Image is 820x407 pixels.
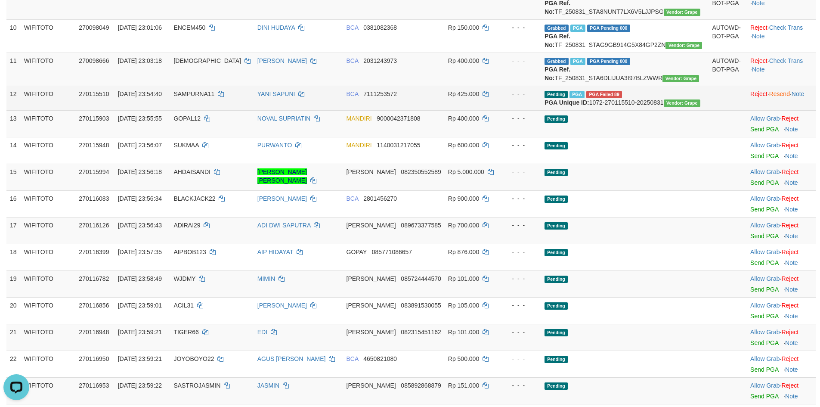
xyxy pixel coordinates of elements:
span: 270116856 [79,302,109,309]
span: PGA Error [586,91,622,98]
span: Vendor URL: https://settle31.1velocity.biz [664,9,700,16]
a: [PERSON_NAME] [257,302,307,309]
span: [DATE] 23:59:01 [118,302,162,309]
span: AIPBOB123 [173,249,206,255]
a: Note [785,126,798,133]
span: MANDIRI [347,142,372,149]
a: Send PGA [750,206,778,213]
a: Note [785,152,798,159]
a: Reject [781,195,798,202]
span: BCA [347,57,359,64]
span: · [750,382,781,389]
span: Rp 600.000 [448,142,479,149]
span: SUKMAA [173,142,198,149]
a: Note [785,313,798,320]
span: ADIRAI29 [173,222,200,229]
a: Reject [781,142,798,149]
span: 270115948 [79,142,109,149]
a: Allow Grab [750,355,780,362]
span: Copy 2031243973 to clipboard [363,57,397,64]
td: 13 [6,110,21,137]
span: · [750,142,781,149]
td: AUTOWD-BOT-PGA [709,53,747,86]
a: Note [752,33,765,40]
span: Pending [545,142,568,149]
td: · [747,137,816,164]
span: 270116126 [79,222,109,229]
a: DINI HUDAYA [257,24,295,31]
td: WIFITOTO [21,351,76,377]
span: Rp 700.000 [448,222,479,229]
a: Note [785,286,798,293]
td: · [747,244,816,270]
td: · [747,297,816,324]
a: Allow Grab [750,115,780,122]
span: · [750,275,781,282]
td: 18 [6,244,21,270]
span: 270116948 [79,329,109,336]
span: Rp 105.000 [448,302,479,309]
a: Allow Grab [750,249,780,255]
span: BLACKJACK22 [173,195,215,202]
a: Allow Grab [750,195,780,202]
td: WIFITOTO [21,297,76,324]
span: Marked by bhsseptian [569,91,585,98]
a: Reject [781,302,798,309]
span: Rp 101.000 [448,275,479,282]
b: PGA Ref. No: [545,33,570,48]
span: Marked by bhsseptian [570,25,585,32]
span: Rp 425.000 [448,90,479,97]
a: ADI DWI SAPUTRA [257,222,311,229]
a: Send PGA [750,313,778,320]
a: Send PGA [750,152,778,159]
span: 270115510 [79,90,109,97]
span: [DATE] 23:56:34 [118,195,162,202]
td: AUTOWD-BOT-PGA [709,19,747,53]
span: Grabbed [545,58,569,65]
span: Marked by bhsseptian [570,58,585,65]
a: Note [785,259,798,266]
a: Send PGA [750,233,778,239]
a: [PERSON_NAME] [PERSON_NAME] [257,168,307,184]
td: 22 [6,351,21,377]
a: Reject [781,249,798,255]
span: [DATE] 23:55:55 [118,115,162,122]
td: WIFITOTO [21,270,76,297]
td: · · [747,53,816,86]
div: - - - [504,354,538,363]
td: 10 [6,19,21,53]
td: WIFITOTO [21,190,76,217]
div: - - - [504,221,538,230]
td: WIFITOTO [21,53,76,86]
span: Copy 0381082368 to clipboard [363,24,397,31]
div: - - - [504,248,538,256]
span: Copy 082315451162 to clipboard [401,329,441,336]
span: [PERSON_NAME] [347,382,396,389]
span: · [750,302,781,309]
span: 270116782 [79,275,109,282]
span: Rp 400.000 [448,57,479,64]
span: Vendor URL: https://settle31.1velocity.biz [664,99,700,107]
span: Rp 101.000 [448,329,479,336]
span: Pending [545,91,568,98]
td: · [747,110,816,137]
span: Pending [545,196,568,203]
a: Reject [781,222,798,229]
a: Reject [781,115,798,122]
a: Allow Grab [750,142,780,149]
td: · [747,190,816,217]
a: [PERSON_NAME] [257,195,307,202]
a: MIMIN [257,275,275,282]
span: [DATE] 23:54:40 [118,90,162,97]
span: [PERSON_NAME] [347,275,396,282]
span: Pending [545,249,568,256]
span: Rp 151.000 [448,382,479,389]
div: - - - [504,168,538,176]
span: [DATE] 23:59:21 [118,329,162,336]
td: WIFITOTO [21,110,76,137]
a: JASMIN [257,382,279,389]
span: 270098049 [79,24,109,31]
a: Reject [781,275,798,282]
td: WIFITOTO [21,217,76,244]
span: [DATE] 23:59:21 [118,355,162,362]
